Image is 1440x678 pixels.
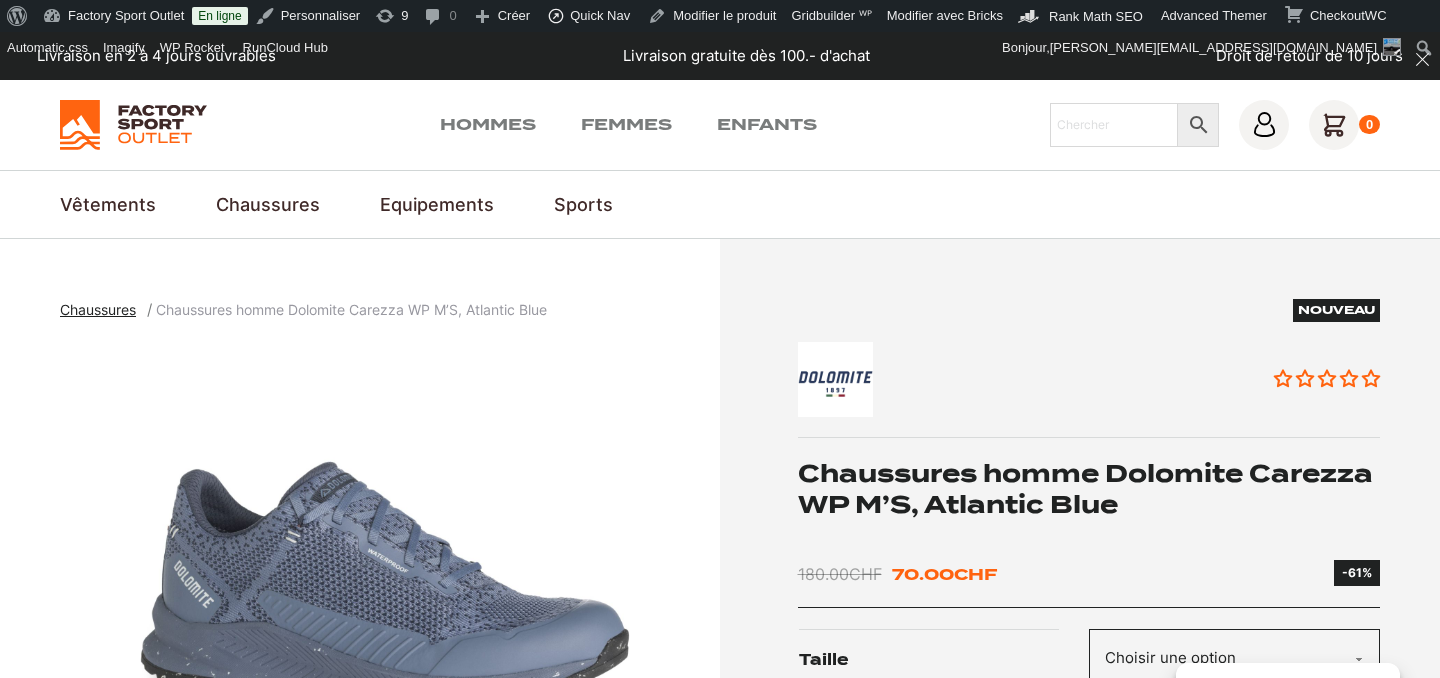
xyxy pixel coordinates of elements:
a: WP Rocket [153,32,233,64]
div: 0 [1359,115,1380,135]
img: Factory Sport Outlet [60,100,207,150]
span: Chaussures [60,301,136,318]
a: Hommes [440,113,536,137]
div: RunCloud Hub [233,32,338,64]
a: Bonjour, [995,32,1409,64]
h1: Chaussures homme Dolomite Carezza WP M’S, Atlantic Blue [798,458,1381,520]
a: Imagify [96,32,153,64]
bdi: 70.00 [892,565,997,584]
a: Enfants [717,113,817,137]
span: Nouveau [1298,302,1375,317]
a: Femmes [581,113,672,137]
span: Rank Math SEO [1049,9,1143,24]
span: [PERSON_NAME][EMAIL_ADDRESS][DOMAIN_NAME] [1050,40,1377,55]
p: Livraison gratuite dès 100.- d'achat [623,45,870,68]
a: Chaussures [216,191,320,218]
input: Chercher [1050,103,1179,147]
a: Vêtements [60,191,156,218]
span: CHF [849,564,882,584]
bdi: 180.00 [798,564,882,584]
nav: breadcrumbs [60,299,547,322]
a: Chaussures [60,301,147,318]
span: Chaussures homme Dolomite Carezza WP M’S, Atlantic Blue [156,301,547,318]
a: Equipements [380,191,494,218]
a: En ligne [192,7,247,25]
div: -61% [1342,564,1372,582]
a: Sports [554,191,613,218]
span: CHF [954,565,997,584]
